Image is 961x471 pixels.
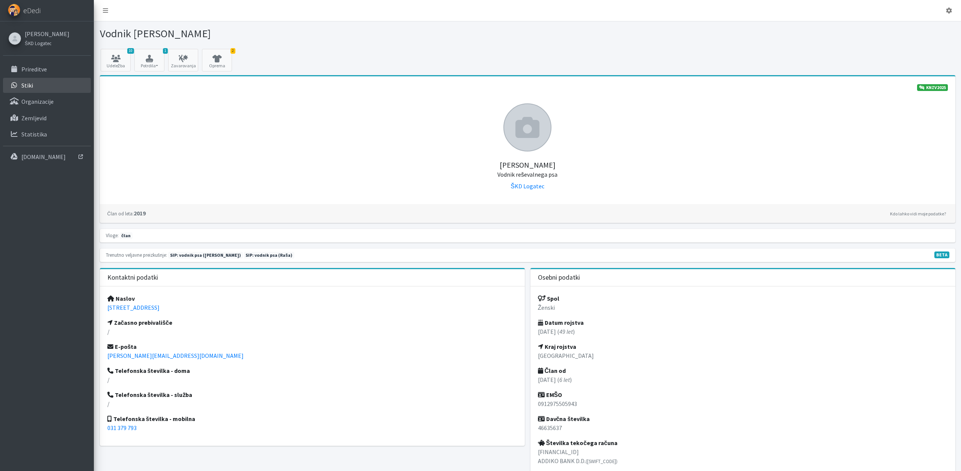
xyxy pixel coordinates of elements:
small: Vloge: [106,232,119,238]
strong: Naslov [107,295,135,302]
img: eDedi [8,4,20,16]
strong: Datum rojstva [538,319,584,326]
small: ŠKD Logatec [25,40,51,46]
a: [STREET_ADDRESS] [107,304,160,311]
em: 6 let [559,376,570,383]
p: 0912975505943 [538,399,948,408]
span: 2 [230,48,235,54]
a: [DOMAIN_NAME] [3,149,91,164]
h5: [PERSON_NAME] [107,151,948,179]
p: Zemljevid [21,114,47,122]
a: Zemljevid [3,111,91,126]
em: 49 let [559,328,573,335]
a: ŠKD Logatec [25,38,69,47]
a: Organizacije [3,94,91,109]
small: Član od leta: [107,211,134,217]
span: Naslednja preizkušnja: pomlad 2026 [244,252,294,259]
p: Stiki [21,82,33,89]
p: / [107,327,517,336]
a: 2 Oprema [202,49,232,71]
p: [DATE] ( ) [538,375,948,384]
strong: 2019 [107,209,146,217]
a: Stiki [3,78,91,93]
p: [FINANCIAL_ID] ADDIKO BANK D.D. [538,447,948,465]
strong: Član od [538,367,566,374]
a: KNZV2025 [917,84,948,91]
strong: Spol [538,295,559,302]
p: [GEOGRAPHIC_DATA] [538,351,948,360]
h3: Osebni podatki [538,274,580,282]
p: Prireditve [21,65,47,73]
a: 031 379 793 [107,424,137,432]
small: ([SWIFT_CODE]) [586,458,618,464]
strong: Telefonska številka - služba [107,391,193,398]
span: član [120,232,133,239]
a: Zavarovanja [168,49,198,71]
span: eDedi [23,5,41,16]
a: Kdo lahko vidi moje podatke? [888,209,948,218]
small: Trenutno veljavne preizkušnje: [106,252,167,258]
h1: Vodnik [PERSON_NAME] [100,27,525,40]
a: Statistika [3,127,91,142]
a: 10 Udeležba [101,49,131,71]
strong: Telefonska številka - mobilna [107,415,196,423]
span: Naslednja preizkušnja: jesen 2026 [168,252,243,259]
p: 46635637 [538,423,948,432]
a: Prireditve [3,62,91,77]
span: 1 [163,48,168,54]
p: Organizacije [21,98,54,105]
strong: Številka tekočega računa [538,439,618,447]
strong: E-pošta [107,343,137,350]
p: Ženski [538,303,948,312]
strong: Začasno prebivališče [107,319,173,326]
h3: Kontaktni podatki [107,274,158,282]
span: V fazi razvoja [934,251,949,258]
a: [PERSON_NAME][EMAIL_ADDRESS][DOMAIN_NAME] [107,352,244,359]
strong: Davčna številka [538,415,590,423]
span: 10 [127,48,134,54]
p: [DATE] ( ) [538,327,948,336]
strong: Telefonska številka - doma [107,367,190,374]
button: 1 Potrdila [134,49,164,71]
small: Vodnik reševalnega psa [497,171,557,178]
a: ŠKD Logatec [511,182,544,190]
p: / [107,375,517,384]
p: / [107,399,517,408]
p: Statistika [21,130,47,138]
p: [DOMAIN_NAME] [21,153,66,161]
strong: EMŠO [538,391,562,398]
a: [PERSON_NAME] [25,29,69,38]
strong: Kraj rojstva [538,343,576,350]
